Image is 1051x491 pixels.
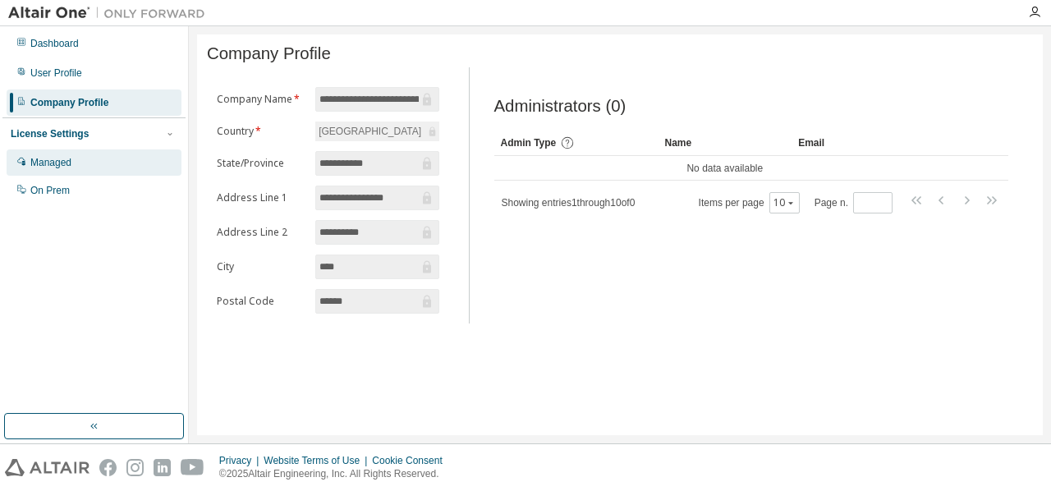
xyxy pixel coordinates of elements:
button: 10 [773,196,796,209]
label: Address Line 2 [217,226,305,239]
td: No data available [494,156,957,181]
img: Altair One [8,5,213,21]
div: Cookie Consent [372,454,452,467]
img: linkedin.svg [154,459,171,476]
div: On Prem [30,184,70,197]
label: State/Province [217,157,305,170]
label: Country [217,125,305,138]
span: Company Profile [207,44,331,63]
div: Managed [30,156,71,169]
span: Administrators (0) [494,97,626,116]
div: Privacy [219,454,264,467]
img: youtube.svg [181,459,204,476]
div: Website Terms of Use [264,454,372,467]
img: facebook.svg [99,459,117,476]
div: Dashboard [30,37,79,50]
div: [GEOGRAPHIC_DATA] [315,122,438,141]
div: [GEOGRAPHIC_DATA] [316,122,424,140]
span: Items per page [699,192,800,213]
div: Company Profile [30,96,108,109]
label: Address Line 1 [217,191,305,204]
label: Company Name [217,93,305,106]
div: User Profile [30,67,82,80]
label: Postal Code [217,295,305,308]
img: instagram.svg [126,459,144,476]
label: City [217,260,305,273]
p: © 2025 Altair Engineering, Inc. All Rights Reserved. [219,467,452,481]
span: Showing entries 1 through 10 of 0 [502,197,636,209]
div: Name [665,130,786,156]
span: Page n. [815,192,893,213]
img: altair_logo.svg [5,459,89,476]
span: Admin Type [501,137,557,149]
div: Email [798,130,867,156]
div: License Settings [11,127,89,140]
